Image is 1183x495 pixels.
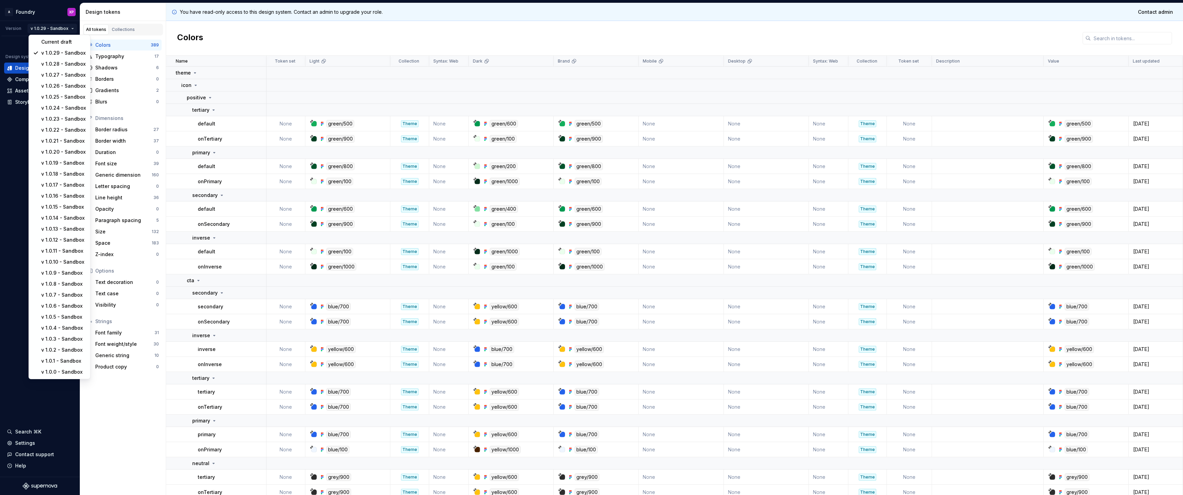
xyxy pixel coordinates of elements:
div: v 1.0.22 - Sandbox [41,126,86,133]
div: v 1.0.29 - Sandbox [41,49,86,56]
div: v 1.0.18 - Sandbox [41,170,86,177]
div: v 1.0.24 - Sandbox [41,104,86,111]
div: v 1.0.14 - Sandbox [41,214,86,221]
div: v 1.0.7 - Sandbox [41,291,86,298]
div: v 1.0.25 - Sandbox [41,93,86,100]
div: v 1.0.4 - Sandbox [41,324,86,331]
div: v 1.0.20 - Sandbox [41,148,86,155]
div: v 1.0.12 - Sandbox [41,236,86,243]
div: v 1.0.16 - Sandbox [41,192,86,199]
div: v 1.0.17 - Sandbox [41,181,86,188]
div: v 1.0.26 - Sandbox [41,82,86,89]
div: v 1.0.15 - Sandbox [41,203,86,210]
div: v 1.0.5 - Sandbox [41,313,86,320]
div: v 1.0.13 - Sandbox [41,225,86,232]
div: v 1.0.2 - Sandbox [41,346,86,353]
div: Current draft [41,38,86,45]
div: v 1.0.8 - Sandbox [41,280,86,287]
div: v 1.0.28 - Sandbox [41,60,86,67]
div: v 1.0.21 - Sandbox [41,137,86,144]
div: v 1.0.0 - Sandbox [41,368,86,375]
div: v 1.0.10 - Sandbox [41,258,86,265]
div: v 1.0.19 - Sandbox [41,159,86,166]
div: v 1.0.23 - Sandbox [41,115,86,122]
div: v 1.0.6 - Sandbox [41,302,86,309]
div: v 1.0.3 - Sandbox [41,335,86,342]
div: v 1.0.9 - Sandbox [41,269,86,276]
div: v 1.0.1 - Sandbox [41,357,86,364]
div: v 1.0.11 - Sandbox [41,247,86,254]
div: v 1.0.27 - Sandbox [41,71,86,78]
